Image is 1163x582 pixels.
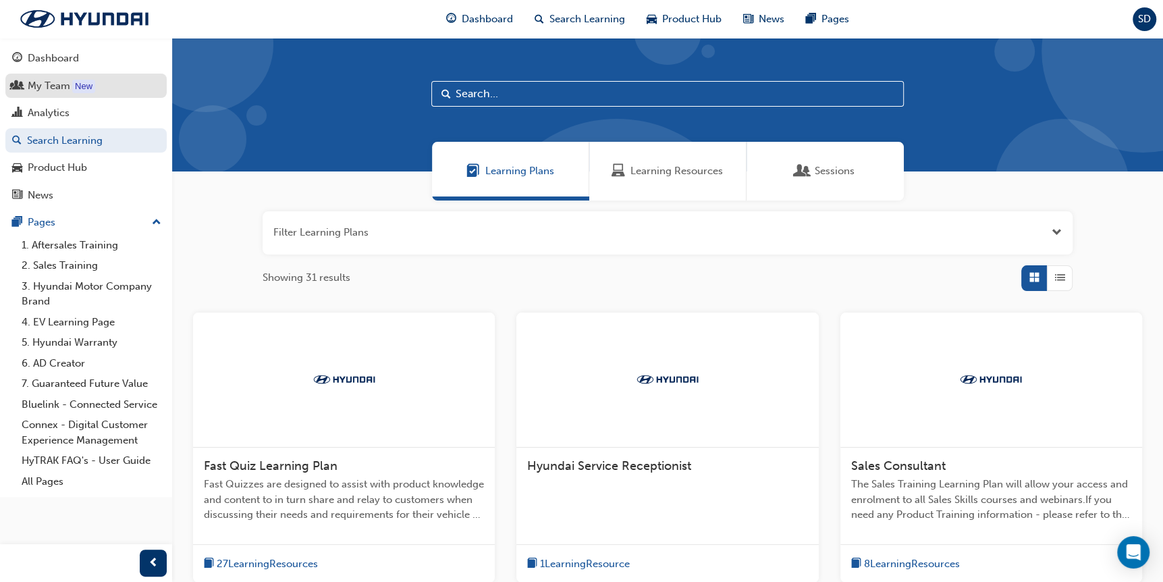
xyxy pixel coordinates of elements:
[446,11,456,28] span: guage-icon
[28,160,87,176] div: Product Hub
[747,142,904,201] a: SessionsSessions
[12,80,22,92] span: people-icon
[204,477,484,523] span: Fast Quizzes are designed to assist with product knowledge and content to in turn share and relay...
[217,556,318,572] span: 27 Learning Resources
[16,415,167,450] a: Connex - Digital Customer Experience Management
[435,5,524,33] a: guage-iconDashboard
[462,11,513,27] span: Dashboard
[5,74,167,99] a: My Team
[28,105,70,121] div: Analytics
[28,188,53,203] div: News
[5,46,167,71] a: Dashboard
[851,556,861,573] span: book-icon
[12,107,22,120] span: chart-icon
[12,190,22,202] span: news-icon
[12,53,22,65] span: guage-icon
[954,373,1028,386] img: Trak
[535,11,544,28] span: search-icon
[647,11,657,28] span: car-icon
[12,135,22,147] span: search-icon
[16,332,167,353] a: 5. Hyundai Warranty
[16,394,167,415] a: Bluelink - Connected Service
[432,142,589,201] a: Learning PlansLearning Plans
[5,101,167,126] a: Analytics
[1029,270,1039,286] span: Grid
[630,163,723,179] span: Learning Resources
[5,183,167,208] a: News
[527,556,630,573] button: book-icon1LearningResource
[851,556,960,573] button: book-icon8LearningResources
[612,163,625,179] span: Learning Resources
[527,556,537,573] span: book-icon
[466,163,480,179] span: Learning Plans
[821,11,849,27] span: Pages
[1138,11,1151,27] span: SD
[7,5,162,33] img: Trak
[636,5,732,33] a: car-iconProduct Hub
[16,353,167,374] a: 6. AD Creator
[431,81,904,107] input: Search...
[16,312,167,333] a: 4. EV Learning Page
[16,450,167,471] a: HyTRAK FAQ's - User Guide
[204,556,214,573] span: book-icon
[851,477,1131,523] span: The Sales Training Learning Plan will allow your access and enrolment to all Sales Skills courses...
[307,373,381,386] img: Trak
[72,80,95,93] div: Tooltip anchor
[148,555,159,572] span: prev-icon
[1055,270,1065,286] span: List
[864,556,960,572] span: 8 Learning Resources
[1052,225,1062,240] button: Open the filter
[12,217,22,229] span: pages-icon
[16,471,167,492] a: All Pages
[540,556,630,572] span: 1 Learning Resource
[743,11,753,28] span: news-icon
[5,43,167,210] button: DashboardMy TeamAnalyticsSearch LearningProduct HubNews
[5,128,167,153] a: Search Learning
[732,5,795,33] a: news-iconNews
[1117,536,1150,568] div: Open Intercom Messenger
[204,556,318,573] button: book-icon27LearningResources
[759,11,784,27] span: News
[524,5,636,33] a: search-iconSearch Learning
[263,270,350,286] span: Showing 31 results
[549,11,625,27] span: Search Learning
[152,214,161,232] span: up-icon
[796,163,809,179] span: Sessions
[5,210,167,235] button: Pages
[28,78,70,94] div: My Team
[806,11,816,28] span: pages-icon
[204,458,337,473] span: Fast Quiz Learning Plan
[527,458,691,473] span: Hyundai Service Receptionist
[16,235,167,256] a: 1. Aftersales Training
[12,162,22,174] span: car-icon
[16,373,167,394] a: 7. Guaranteed Future Value
[630,373,705,386] img: Trak
[1133,7,1156,31] button: SD
[441,86,451,102] span: Search
[662,11,722,27] span: Product Hub
[815,163,855,179] span: Sessions
[589,142,747,201] a: Learning ResourcesLearning Resources
[28,215,55,230] div: Pages
[851,458,946,473] span: Sales Consultant
[16,276,167,312] a: 3. Hyundai Motor Company Brand
[485,163,554,179] span: Learning Plans
[795,5,860,33] a: pages-iconPages
[28,51,79,66] div: Dashboard
[16,255,167,276] a: 2. Sales Training
[5,155,167,180] a: Product Hub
